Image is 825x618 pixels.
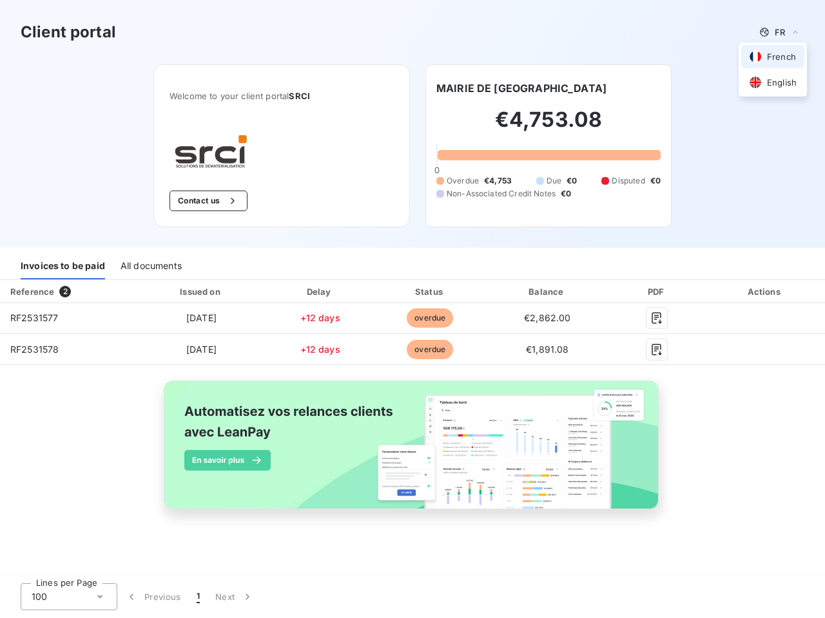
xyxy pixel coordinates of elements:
[121,252,182,279] div: All documents
[434,165,440,175] span: 0
[436,107,661,145] h2: €4,753.08
[407,308,453,328] span: overdue
[484,175,512,187] span: €4,753
[117,583,189,610] button: Previous
[197,590,200,603] span: 1
[269,285,371,298] div: Delay
[10,312,58,323] span: RF2531577
[567,175,577,187] span: €0
[611,285,703,298] div: PDF
[650,175,661,187] span: €0
[32,590,47,603] span: 100
[561,188,571,200] span: €0
[489,285,607,298] div: Balance
[300,344,340,355] span: +12 days
[21,21,116,44] h3: Client portal
[407,340,453,359] span: overdue
[767,77,797,89] span: English
[139,285,264,298] div: Issued on
[289,91,310,101] span: SRCI
[767,51,796,63] span: French
[526,344,568,355] span: €1,891.08
[152,373,673,531] img: banner
[547,175,561,187] span: Due
[612,175,645,187] span: Disputed
[524,312,570,323] span: €2,862.00
[708,285,822,298] div: Actions
[189,583,208,610] button: 1
[59,286,71,297] span: 2
[775,27,785,37] span: FR
[186,312,217,323] span: [DATE]
[447,175,479,187] span: Overdue
[436,80,607,96] h6: MAIRIE DE [GEOGRAPHIC_DATA]
[170,91,394,101] span: Welcome to your client portal
[447,188,556,200] span: Non-Associated Credit Notes
[10,344,59,355] span: RF2531578
[10,286,54,297] div: Reference
[208,583,262,610] button: Next
[21,252,105,279] div: Invoices to be paid
[170,191,247,211] button: Contact us
[170,132,252,170] img: Company logo
[376,285,483,298] div: Status
[300,312,340,323] span: +12 days
[186,344,217,355] span: [DATE]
